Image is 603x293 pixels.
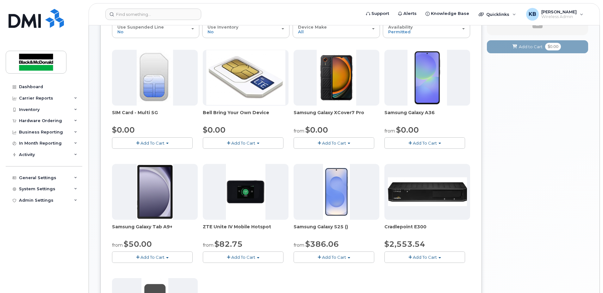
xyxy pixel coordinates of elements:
button: Availability Permitted [383,21,470,38]
span: Availability [388,24,413,29]
span: Add To Cart [140,255,165,260]
span: Device Make [298,24,327,29]
img: phone23886.JPG [407,50,447,106]
span: $50.00 [124,239,152,249]
div: Cradlepoint E300 [384,224,470,236]
button: Add To Cart [294,251,374,263]
button: Add To Cart [203,137,283,148]
div: ZTE Unite IV Mobile Hotspot [203,224,289,236]
span: [PERSON_NAME] [541,9,577,14]
span: Alerts [403,10,417,17]
span: Add to Cart [519,44,543,50]
div: Bell Bring Your Own Device [203,109,289,122]
a: Support [362,7,394,20]
span: Add To Cart [413,255,437,260]
a: Knowledge Base [421,7,474,20]
span: $0.00 [396,125,419,134]
span: Use Inventory [208,24,239,29]
span: $82.75 [214,239,243,249]
span: $386.06 [305,239,339,249]
div: Quicklinks [474,8,520,21]
button: Device Make All [293,21,380,38]
div: Samsung Galaxy Tab A9+ [112,224,198,236]
span: Add To Cart [231,255,255,260]
div: SIM Card - Multi 5G [112,109,198,122]
span: Knowledge Base [431,10,469,17]
span: $0.00 [203,125,226,134]
button: Add To Cart [112,137,193,148]
small: from [294,242,304,248]
span: $2,553.54 [384,239,425,249]
img: phone23268.JPG [226,164,266,220]
img: phone23879.JPG [317,50,357,106]
small: from [294,128,304,134]
span: No [117,29,123,34]
button: Add To Cart [112,251,193,263]
span: All [298,29,304,34]
button: Add To Cart [384,137,465,148]
button: Use Inventory No [202,21,289,38]
div: Samsung Galaxy XCover7 Pro [294,109,379,122]
button: Add To Cart [294,137,374,148]
small: from [203,242,214,248]
span: Add To Cart [322,255,346,260]
span: $0.00 [305,125,328,134]
span: $0.00 [545,43,561,50]
span: Quicklinks [486,12,509,17]
span: $0.00 [112,125,135,134]
button: Add to Cart $0.00 [487,40,588,53]
span: Permitted [388,29,411,34]
span: Support [371,10,389,17]
button: Add To Cart [203,251,283,263]
span: Add To Cart [231,140,255,146]
img: phone23884.JPG [137,164,173,220]
div: Samsung Galaxy S25 () [294,224,379,236]
span: Use Suspended Line [117,24,164,29]
img: phone23817.JPG [323,164,350,220]
img: 00D627D4-43E9-49B7-A367-2C99342E128C.jpg [137,50,173,106]
small: from [384,128,395,134]
small: from [112,242,123,248]
a: Alerts [394,7,421,20]
span: No [208,29,214,34]
span: Wireless Admin [541,14,577,19]
input: Find something... [105,9,201,20]
div: Samsung Galaxy A36 [384,109,470,122]
img: phone23700.JPG [388,177,467,206]
button: Use Suspended Line No [112,21,199,38]
button: Add To Cart [384,251,465,263]
span: KB [529,10,536,18]
span: Add To Cart [413,140,437,146]
span: Add To Cart [322,140,346,146]
div: Kayleen Bakke [522,8,588,21]
img: phone23274.JPG [206,50,285,105]
span: Add To Cart [140,140,165,146]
